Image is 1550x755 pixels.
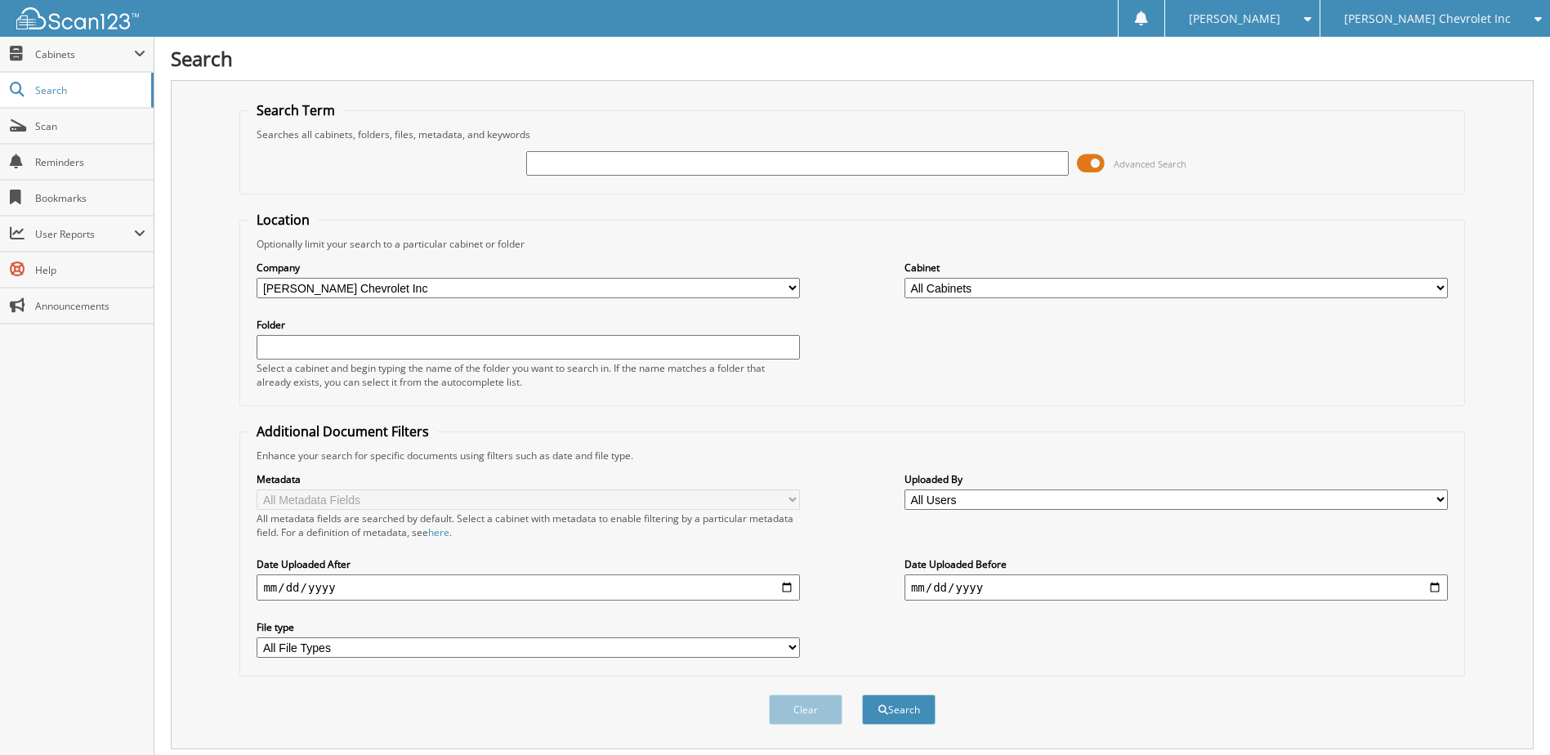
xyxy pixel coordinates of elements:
label: Cabinet [905,261,1448,275]
label: Uploaded By [905,472,1448,486]
span: [PERSON_NAME] Chevrolet Inc [1344,14,1511,24]
span: User Reports [35,227,134,241]
span: [PERSON_NAME] [1189,14,1280,24]
legend: Search Term [248,101,343,119]
legend: Location [248,211,318,229]
div: Select a cabinet and begin typing the name of the folder you want to search in. If the name match... [257,361,800,389]
div: All metadata fields are searched by default. Select a cabinet with metadata to enable filtering b... [257,512,800,539]
input: start [257,574,800,601]
span: Announcements [35,299,145,313]
img: scan123-logo-white.svg [16,7,139,29]
label: Folder [257,318,800,332]
div: Enhance your search for specific documents using filters such as date and file type. [248,449,1455,462]
span: Scan [35,119,145,133]
a: here [428,525,449,539]
span: Cabinets [35,47,134,61]
div: Searches all cabinets, folders, files, metadata, and keywords [248,127,1455,141]
button: Search [862,695,936,725]
input: end [905,574,1448,601]
label: Metadata [257,472,800,486]
span: Help [35,263,145,277]
label: File type [257,620,800,634]
button: Clear [769,695,842,725]
label: Date Uploaded Before [905,557,1448,571]
span: Bookmarks [35,191,145,205]
span: Advanced Search [1114,158,1186,170]
span: Reminders [35,155,145,169]
legend: Additional Document Filters [248,422,437,440]
div: Optionally limit your search to a particular cabinet or folder [248,237,1455,251]
h1: Search [171,45,1534,72]
label: Company [257,261,800,275]
label: Date Uploaded After [257,557,800,571]
span: Search [35,83,143,97]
